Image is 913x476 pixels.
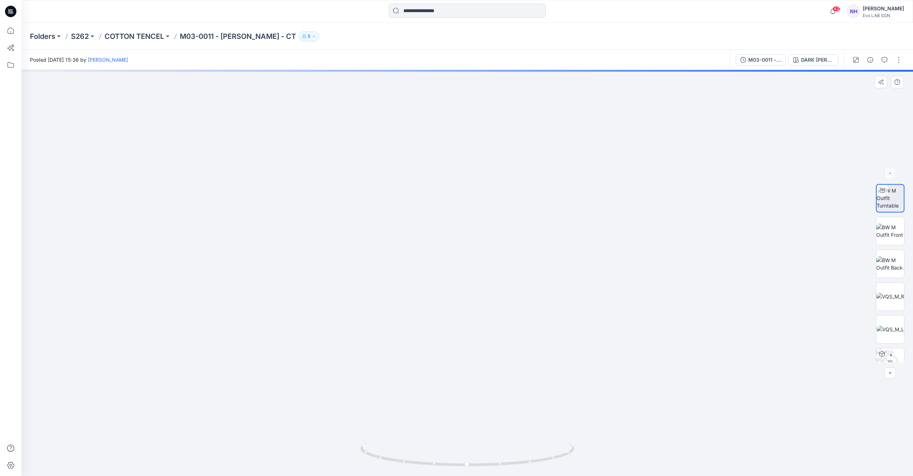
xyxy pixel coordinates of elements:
div: [PERSON_NAME] [863,4,904,13]
div: DARK [PERSON_NAME] [801,56,834,64]
p: 5 [308,32,310,40]
span: 42 [832,6,840,12]
img: VQS_M_L [877,326,904,333]
div: M03-0011 - [PERSON_NAME] - COTTON TENCEL [748,56,781,64]
span: Posted [DATE] 15:36 by [30,56,128,63]
img: BW M Outfit Back [876,256,904,271]
a: COTTON TENCEL [104,31,164,41]
div: Evo LAB SGN [863,13,904,18]
img: BW M Outfit Front [876,224,904,239]
div: NH [847,5,860,18]
button: Details [864,54,876,66]
img: M03-0011 - PEDRO Overshirt - COTTON TENCEL DARK LODEN [876,348,904,376]
img: VQS_M_R [876,293,904,300]
a: [PERSON_NAME] [88,57,128,63]
button: M03-0011 - [PERSON_NAME] - COTTON TENCEL [736,54,786,66]
button: 5 [299,31,319,41]
a: S262 [71,31,89,41]
p: M03-0011 - [PERSON_NAME] - CT [180,31,296,41]
a: Folders [30,31,55,41]
button: DARK [PERSON_NAME] [789,54,838,66]
div: 3 % [882,359,899,365]
img: BW M Outfit Turntable [877,187,904,209]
